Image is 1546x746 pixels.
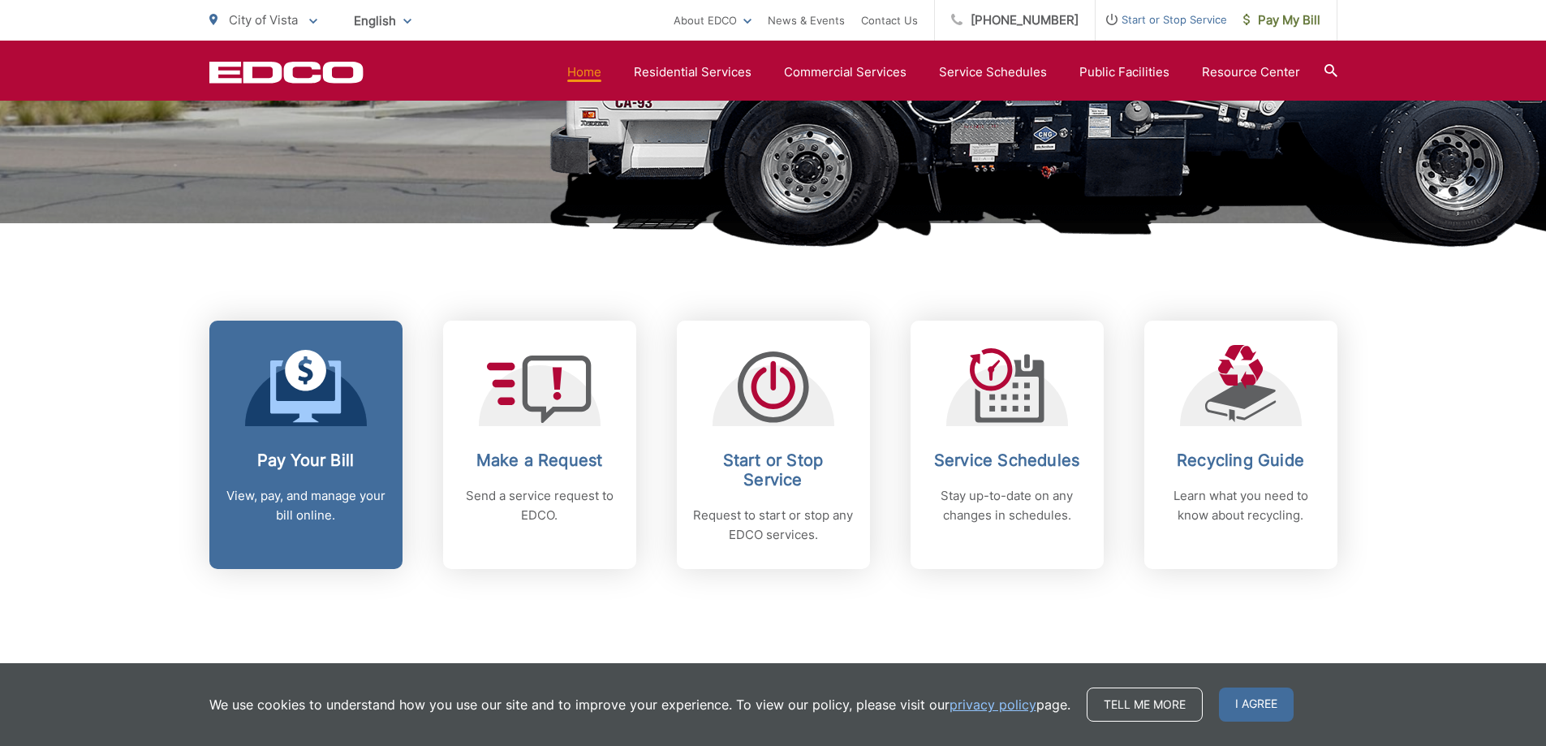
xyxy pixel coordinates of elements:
span: City of Vista [229,12,298,28]
span: I agree [1219,688,1294,722]
p: Send a service request to EDCO. [459,486,620,525]
a: Resource Center [1202,63,1300,82]
a: EDCD logo. Return to the homepage. [209,61,364,84]
h2: Recycling Guide [1161,451,1321,470]
h2: Service Schedules [927,451,1087,470]
a: privacy policy [950,695,1036,714]
a: Pay Your Bill View, pay, and manage your bill online. [209,321,403,569]
a: Contact Us [861,11,918,30]
a: Tell me more [1087,688,1203,722]
a: Recycling Guide Learn what you need to know about recycling. [1144,321,1337,569]
p: We use cookies to understand how you use our site and to improve your experience. To view our pol... [209,695,1070,714]
p: Request to start or stop any EDCO services. [693,506,854,545]
h2: Pay Your Bill [226,451,386,470]
a: Make a Request Send a service request to EDCO. [443,321,636,569]
a: Home [567,63,601,82]
p: Learn what you need to know about recycling. [1161,486,1321,525]
a: Commercial Services [784,63,906,82]
a: About EDCO [674,11,751,30]
a: Service Schedules Stay up-to-date on any changes in schedules. [911,321,1104,569]
span: English [342,6,424,35]
a: Public Facilities [1079,63,1169,82]
h2: Make a Request [459,451,620,470]
a: Service Schedules [939,63,1047,82]
span: Pay My Bill [1243,11,1320,30]
h2: Start or Stop Service [693,451,854,489]
p: View, pay, and manage your bill online. [226,486,386,525]
p: Stay up-to-date on any changes in schedules. [927,486,1087,525]
a: Residential Services [634,63,751,82]
a: News & Events [768,11,845,30]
